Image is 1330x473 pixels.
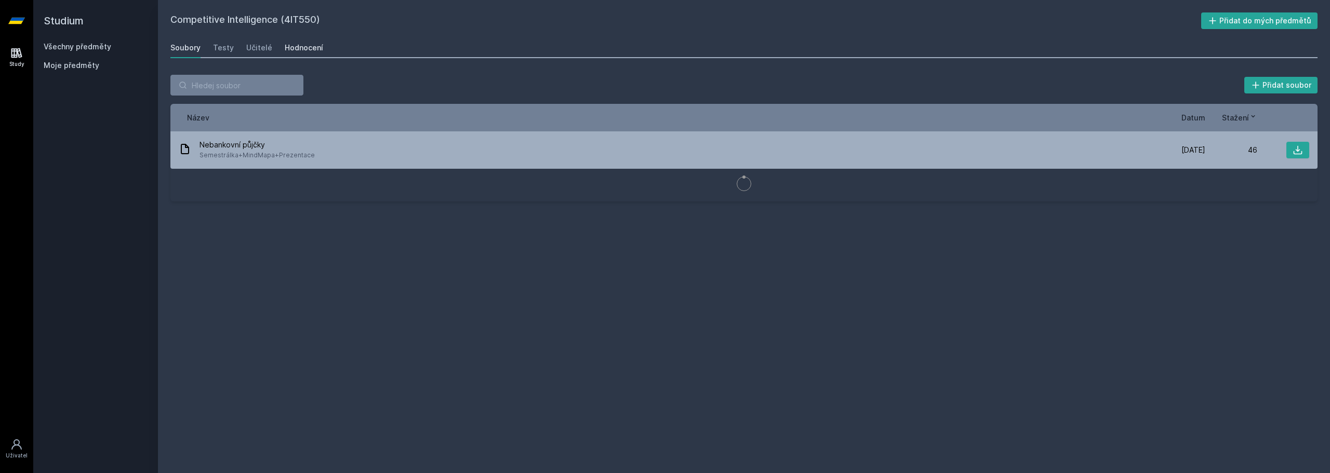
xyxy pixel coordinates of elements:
[1201,12,1318,29] button: Přidat do mých předmětů
[285,43,323,53] div: Hodnocení
[44,42,111,51] a: Všechny předměty
[199,150,315,160] span: Semestrálka+MindMapa+Prezentace
[1205,145,1257,155] div: 46
[1181,145,1205,155] span: [DATE]
[213,43,234,53] div: Testy
[170,43,201,53] div: Soubory
[2,42,31,73] a: Study
[1244,77,1318,93] button: Přidat soubor
[170,12,1201,29] h2: Competitive Intelligence (4IT550)
[246,37,272,58] a: Učitelé
[9,60,24,68] div: Study
[2,433,31,465] a: Uživatel
[6,452,28,460] div: Uživatel
[170,37,201,58] a: Soubory
[199,140,315,150] span: Nebankovní půjčky
[187,112,209,123] button: Název
[213,37,234,58] a: Testy
[246,43,272,53] div: Učitelé
[1181,112,1205,123] button: Datum
[285,37,323,58] a: Hodnocení
[1222,112,1249,123] span: Stažení
[1222,112,1257,123] button: Stažení
[170,75,303,96] input: Hledej soubor
[44,60,99,71] span: Moje předměty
